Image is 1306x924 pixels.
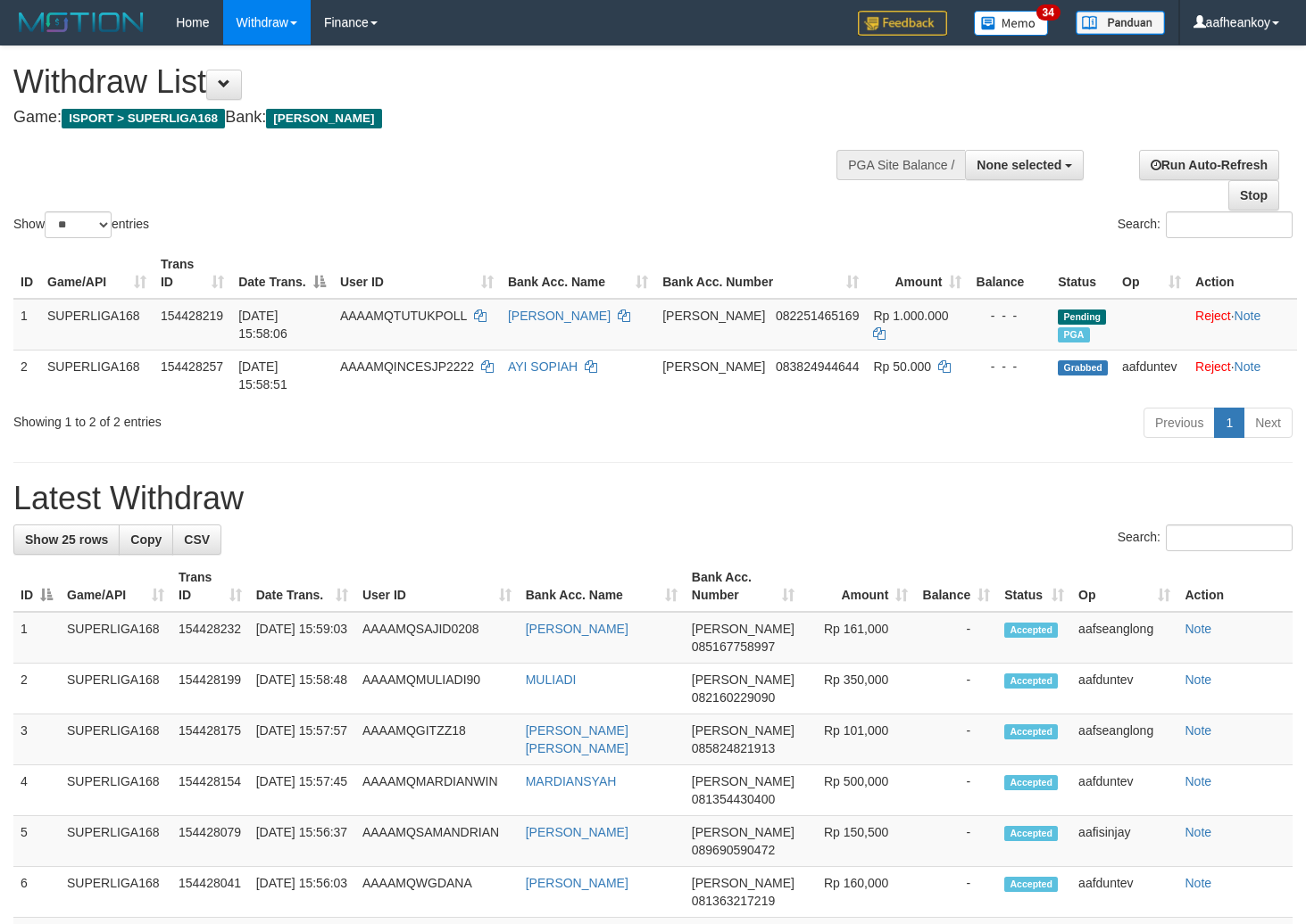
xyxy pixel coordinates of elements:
td: 2 [13,664,60,714]
span: AAAAMQINCESJP2222 [340,359,474,374]
td: 154428175 [171,714,249,765]
td: SUPERLIGA168 [60,714,171,765]
td: 1 [13,612,60,664]
span: [PERSON_NAME] [692,774,794,788]
td: [DATE] 15:57:45 [249,765,355,816]
input: Search: [1166,524,1293,551]
a: 1 [1214,408,1244,438]
td: [DATE] 15:56:03 [249,867,355,918]
span: Pending [1058,309,1106,325]
td: [DATE] 15:58:48 [249,664,355,714]
td: 154428199 [171,664,249,714]
span: Copy 089690590472 to clipboard [692,843,775,857]
td: aafduntev [1071,867,1177,918]
th: Bank Acc. Name: activate to sort column ascending [519,561,685,612]
td: SUPERLIGA168 [60,612,171,664]
th: Bank Acc. Number: activate to sort column ascending [685,561,802,612]
td: 1 [13,299,40,351]
span: [DATE] 15:58:06 [238,309,287,341]
th: Bank Acc. Number: activate to sort column ascending [655,248,866,299]
div: Showing 1 to 2 of 2 entries [13,406,531,431]
h1: Withdraw List [13,64,853,100]
span: Copy 085167758997 to clipboard [692,639,775,654]
td: SUPERLIGA168 [40,350,154,400]
span: [DATE] 15:58:51 [238,359,287,392]
th: Op: activate to sort column ascending [1071,561,1177,612]
img: Feedback.jpg [858,11,947,36]
th: User ID: activate to sort column ascending [355,561,519,612]
td: AAAAMQMARDIANWIN [355,765,519,816]
span: 154428257 [161,359,223,374]
th: ID: activate to sort column descending [13,561,60,612]
td: SUPERLIGA168 [60,664,171,714]
td: [DATE] 15:57:57 [249,714,355,765]
a: Note [1185,825,1211,839]
th: Balance [969,248,1051,299]
span: Accepted [1004,623,1058,638]
th: Amount: activate to sort column ascending [866,248,969,299]
span: 34 [1036,4,1061,21]
span: AAAAMQTUTUKPOLL [340,309,467,323]
td: 6 [13,867,60,918]
td: SUPERLIGA168 [60,765,171,816]
span: Accepted [1004,673,1058,689]
td: aafduntev [1115,350,1188,400]
span: 154428219 [161,309,223,323]
th: Game/API: activate to sort column ascending [60,561,171,612]
td: Rp 500,000 [802,765,915,816]
a: CSV [172,524,221,555]
div: PGA Site Balance / [836,150,965,180]
span: [PERSON_NAME] [692,622,794,636]
td: - [915,664,997,714]
a: Note [1185,723,1211,738]
td: aafduntev [1071,664,1177,714]
a: Note [1185,672,1211,687]
span: [PERSON_NAME] [692,723,794,738]
td: [DATE] 15:59:03 [249,612,355,664]
a: Show 25 rows [13,524,120,555]
td: - [915,612,997,664]
span: Show 25 rows [25,532,108,547]
td: 2 [13,350,40,400]
a: MARDIANSYAH [526,774,617,788]
a: [PERSON_NAME] [508,309,611,323]
span: Copy [130,532,162,547]
td: SUPERLIGA168 [60,816,171,867]
a: Reject [1195,359,1231,374]
td: aafduntev [1071,765,1177,816]
th: Action [1177,561,1293,612]
td: AAAAMQGITZZ18 [355,714,519,765]
span: Accepted [1004,826,1058,841]
td: aafseanglong [1071,714,1177,765]
td: Rp 161,000 [802,612,915,664]
span: ISPORT > SUPERLIGA168 [62,109,225,128]
td: 5 [13,816,60,867]
th: Trans ID: activate to sort column ascending [154,248,231,299]
a: [PERSON_NAME] [526,876,628,890]
td: · [1188,350,1297,400]
span: [PERSON_NAME] [692,825,794,839]
span: [PERSON_NAME] [266,109,381,128]
a: Run Auto-Refresh [1139,150,1279,180]
td: - [915,714,997,765]
td: - [915,816,997,867]
td: [DATE] 15:56:37 [249,816,355,867]
a: Note [1235,309,1261,323]
th: Status: activate to sort column ascending [997,561,1071,612]
label: Search: [1118,524,1293,551]
td: aafseanglong [1071,612,1177,664]
td: - [915,867,997,918]
td: Rp 350,000 [802,664,915,714]
label: Show entries [13,211,149,238]
span: Copy 082160229090 to clipboard [692,690,775,705]
td: SUPERLIGA168 [60,867,171,918]
th: Action [1188,248,1297,299]
span: Grabbed [1058,360,1108,375]
a: [PERSON_NAME] [526,622,628,636]
span: None selected [977,158,1061,172]
span: [PERSON_NAME] [662,359,765,374]
td: AAAAMQMULIADI90 [355,664,519,714]
span: Accepted [1004,775,1058,790]
th: Trans ID: activate to sort column ascending [171,561,249,612]
select: Showentries [45,211,112,238]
